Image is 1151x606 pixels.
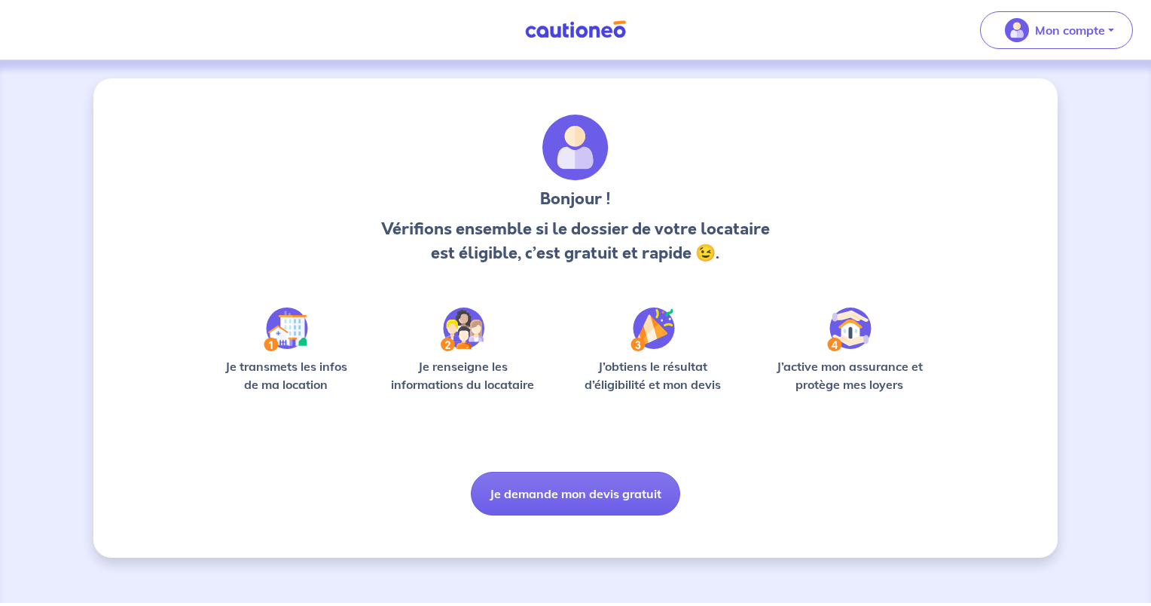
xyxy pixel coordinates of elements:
img: /static/f3e743aab9439237c3e2196e4328bba9/Step-3.svg [630,308,675,351]
img: archivate [542,115,609,181]
p: Vérifions ensemble si le dossier de votre locataire est éligible, c’est gratuit et rapide 😉. [377,217,774,265]
p: J’active mon assurance et protège mes loyers [762,357,937,393]
p: J’obtiens le résultat d’éligibilité et mon devis [568,357,738,393]
p: Je renseigne les informations du locataire [382,357,544,393]
img: Cautioneo [519,20,632,39]
img: /static/bfff1cf634d835d9112899e6a3df1a5d/Step-4.svg [827,308,872,351]
img: /static/90a569abe86eec82015bcaae536bd8e6/Step-1.svg [264,308,308,351]
button: Je demande mon devis gratuit [471,472,680,516]
p: Je transmets les infos de ma location [214,357,358,393]
button: illu_account_valid_menu.svgMon compte [980,11,1133,49]
h3: Bonjour ! [377,187,774,211]
img: illu_account_valid_menu.svg [1005,18,1029,42]
img: /static/c0a346edaed446bb123850d2d04ad552/Step-2.svg [441,308,484,351]
p: Mon compte [1035,21,1105,39]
